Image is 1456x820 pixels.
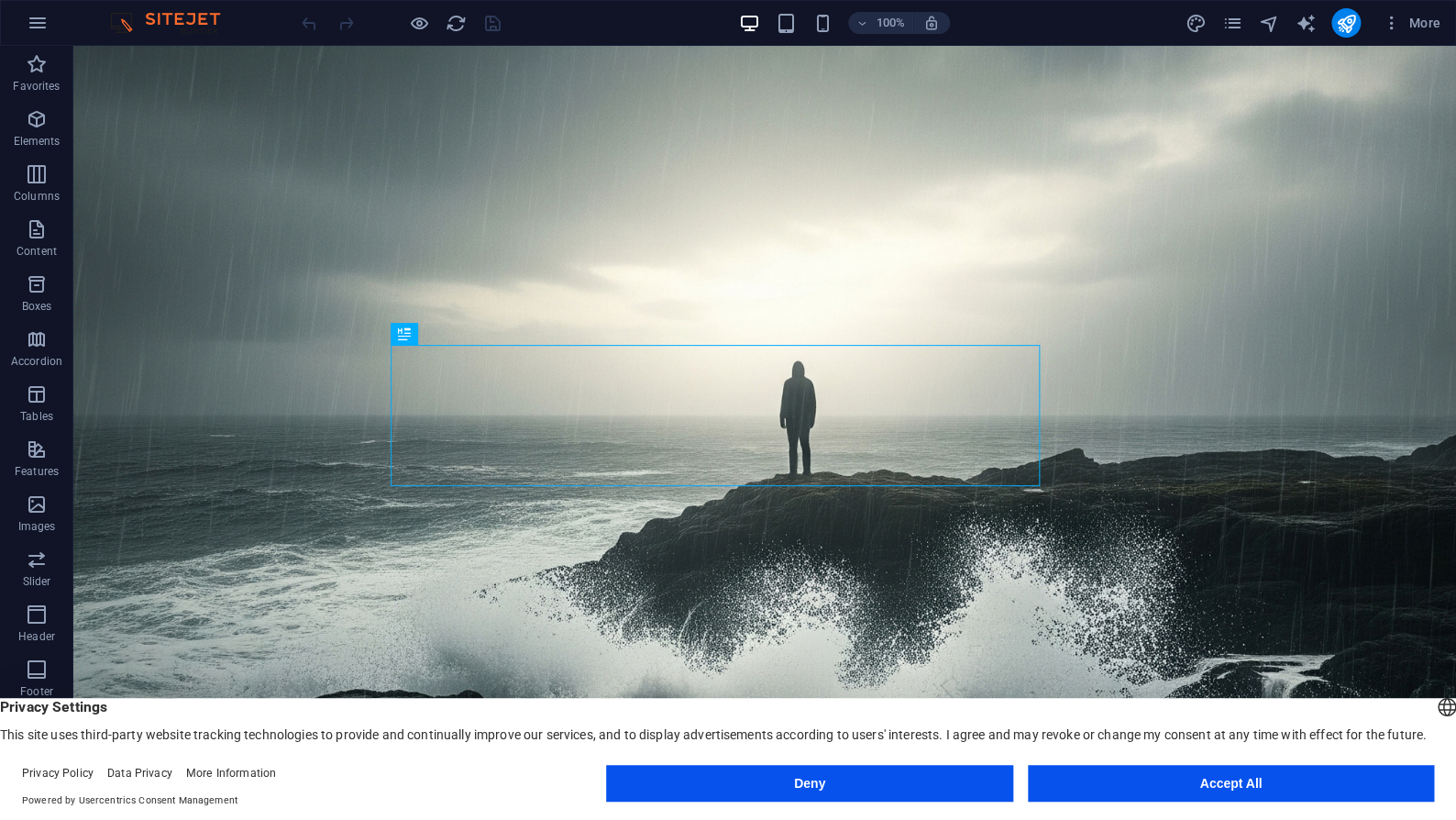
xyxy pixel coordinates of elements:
[408,12,430,34] button: Click here to leave preview mode and continue editing
[23,574,51,589] p: Slider
[1375,8,1448,38] button: More
[14,134,61,149] p: Elements
[1383,14,1440,32] span: More
[15,464,59,479] p: Features
[13,79,60,94] p: Favorites
[20,684,53,699] p: Footer
[1221,13,1242,34] i: Pages (Ctrl+Alt+S)
[1185,13,1206,34] i: Design (Ctrl+Alt+Y)
[848,12,913,34] button: 100%
[1331,8,1361,38] button: publish
[20,409,53,424] p: Tables
[17,244,57,259] p: Content
[18,629,55,644] p: Header
[1335,13,1356,34] i: Publish
[1295,13,1316,34] i: AI Writer
[18,519,56,534] p: Images
[1258,13,1279,34] i: Navigator
[445,12,467,34] button: reload
[22,299,52,314] p: Boxes
[876,12,905,34] h6: 100%
[1185,12,1207,34] button: design
[11,354,62,369] p: Accordion
[923,15,940,31] i: On resize automatically adjust zoom level to fit chosen device.
[1221,12,1243,34] button: pages
[105,12,243,34] img: Editor Logo
[1295,12,1317,34] button: text_generator
[1258,12,1280,34] button: navigator
[446,13,467,34] i: Reload page
[14,189,60,204] p: Columns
